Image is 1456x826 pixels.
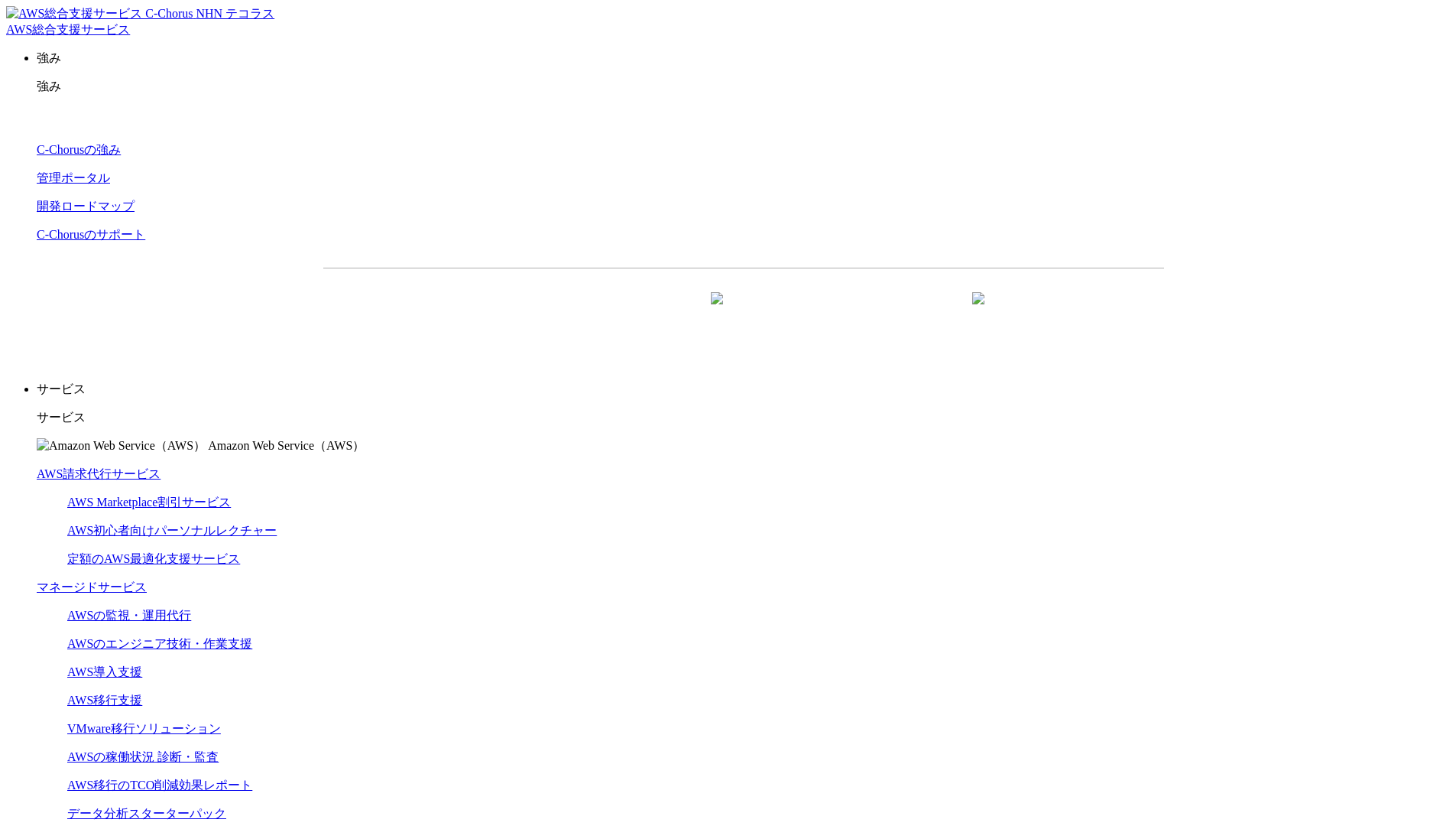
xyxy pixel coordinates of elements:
a: まずは相談する [751,293,997,331]
a: AWSの稼働状況 診断・監査 [67,750,219,763]
a: AWSのエンジニア技術・作業支援 [67,637,252,650]
a: 開発ロードマップ [37,200,135,213]
a: 管理ポータル [37,171,110,184]
a: 定額のAWS最適化支援サービス [67,552,240,565]
a: AWS導入支援 [67,665,142,678]
p: 強み [37,79,1450,95]
a: データ分析スターターパック [67,807,226,820]
img: 矢印 [972,292,984,332]
a: AWS移行のTCO削減効果レポート [67,779,252,792]
img: Amazon Web Service（AWS） [37,438,206,454]
a: VMware移行ソリューション [67,722,221,735]
a: C-Chorusの強み [37,143,121,156]
a: AWS初心者向けパーソナルレクチャー [67,524,277,537]
img: AWS総合支援サービス C-Chorus [6,6,193,22]
a: AWS総合支援サービス C-Chorus NHN テコラスAWS総合支援サービス [6,7,274,36]
p: 強み [37,50,1450,67]
a: マネージドサービス [37,580,147,593]
p: サービス [37,410,1450,426]
a: AWSの監視・運用代行 [67,609,191,622]
a: 資料を請求する [490,293,736,331]
a: C-Chorusのサポート [37,228,145,241]
a: AWS移行支援 [67,694,142,707]
a: AWS請求代行サービス [37,467,161,480]
img: 矢印 [711,292,723,332]
a: AWS Marketplace割引サービス [67,496,231,509]
p: サービス [37,382,1450,398]
span: Amazon Web Service（AWS） [208,439,365,452]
